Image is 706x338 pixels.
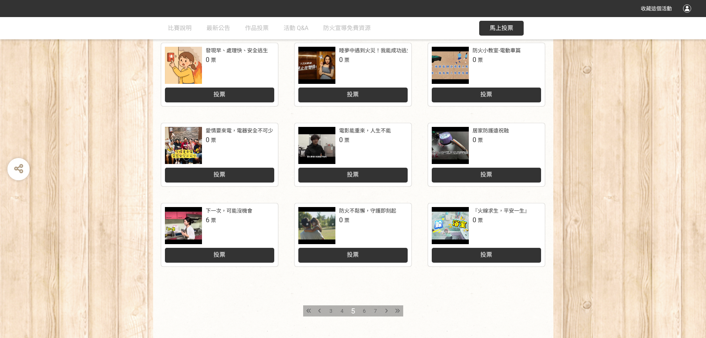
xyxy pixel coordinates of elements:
span: 防火宣導免費資源 [323,24,371,32]
span: 0 [206,56,209,63]
span: 投票 [347,91,359,98]
button: 馬上投票 [479,21,524,36]
span: 票 [478,137,483,143]
a: 作品投票 [245,17,269,39]
div: 下一次，可能沒機會 [206,207,252,215]
div: 睡夢中遇到火災！我能成功逃生嗎？ [339,47,422,55]
span: 0 [473,136,476,144]
span: 0 [339,216,343,224]
span: 票 [344,137,349,143]
span: 投票 [480,91,492,98]
span: 票 [344,57,349,63]
a: 『火線求生，平安一生』0票投票 [428,203,545,266]
span: 票 [478,57,483,63]
a: 居家防護遠祝融0票投票 [428,123,545,186]
span: 投票 [347,251,359,258]
span: 作品投票 [245,24,269,32]
div: 愛情要來電，電器安全不可少 [206,127,273,135]
span: 0 [339,136,343,144]
a: 活動 Q&A [284,17,308,39]
span: 馬上投票 [490,24,513,32]
a: 電影能重來，人生不能0票投票 [295,123,411,186]
span: 5 [351,306,355,315]
span: 投票 [347,171,359,178]
span: 活動 Q&A [284,24,308,32]
span: 投票 [480,171,492,178]
a: 比賽說明 [168,17,192,39]
div: 居家防護遠祝融 [473,127,509,135]
span: 投票 [213,251,225,258]
a: 睡夢中遇到火災！我能成功逃生嗎？0票投票 [295,43,411,106]
a: 愛情要來電，電器安全不可少0票投票 [161,123,278,186]
span: 6 [363,308,366,314]
span: 票 [211,57,216,63]
a: 下一次，可能沒機會6票投票 [161,203,278,266]
a: 防火小教室-電動車篇0票投票 [428,43,545,106]
span: 投票 [480,251,492,258]
span: 0 [206,136,209,144]
span: 3 [329,308,332,314]
div: 發現早、處理快、安全逃生 [206,47,268,55]
span: 6 [206,216,209,224]
div: 電影能重來，人生不能 [339,127,391,135]
a: 最新公告 [206,17,230,39]
span: 票 [344,217,349,223]
span: 7 [374,308,377,314]
div: 防火不鬆懈，守護即刻起 [339,207,396,215]
span: 票 [211,217,216,223]
div: 『火線求生，平安一生』 [473,207,530,215]
span: 投票 [213,91,225,98]
span: 比賽說明 [168,24,192,32]
span: 0 [339,56,343,63]
a: 發現早、處理快、安全逃生0票投票 [161,43,278,106]
span: 最新公告 [206,24,230,32]
span: 4 [341,308,344,314]
a: 防火不鬆懈，守護即刻起0票投票 [295,203,411,266]
span: 0 [473,216,476,224]
span: 0 [473,56,476,63]
span: 票 [211,137,216,143]
a: 防火宣導免費資源 [323,17,371,39]
span: 收藏這個活動 [641,6,672,12]
span: 票 [478,217,483,223]
span: 投票 [213,171,225,178]
div: 防火小教室-電動車篇 [473,47,521,55]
